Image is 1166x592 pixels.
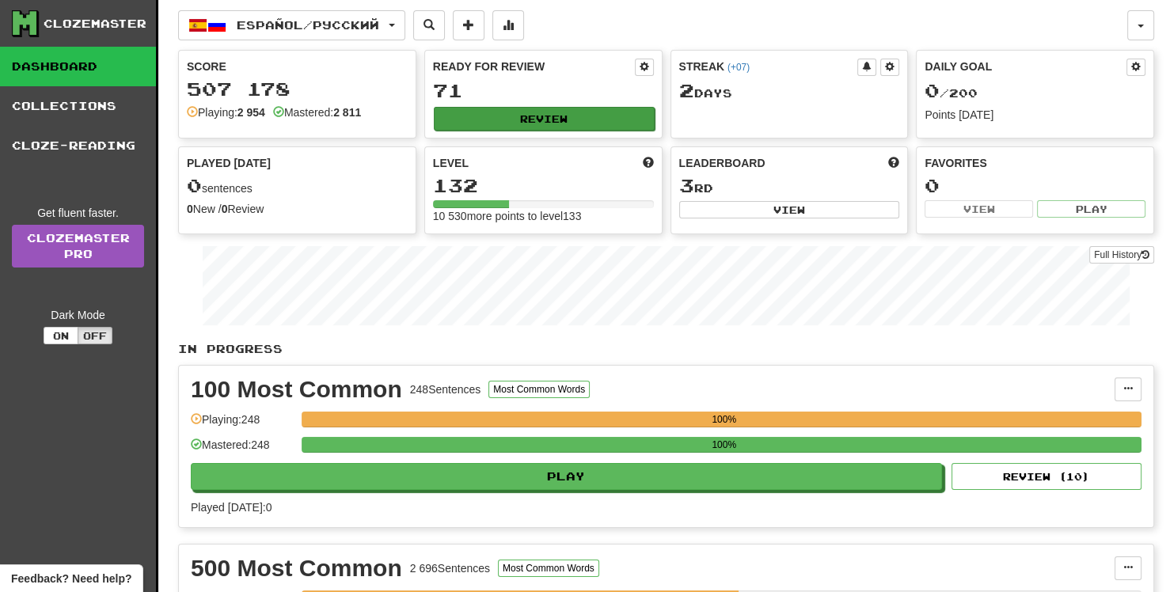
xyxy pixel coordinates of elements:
[925,79,940,101] span: 0
[925,59,1126,76] div: Daily Goal
[679,176,900,196] div: rd
[237,106,265,119] strong: 2 954
[433,59,635,74] div: Ready for Review
[679,59,858,74] div: Streak
[925,176,1145,195] div: 0
[925,200,1033,218] button: View
[12,307,144,323] div: Dark Mode
[12,225,144,268] a: ClozemasterPro
[187,201,408,217] div: New / Review
[679,81,900,101] div: Day s
[1089,246,1154,264] button: Full History
[273,104,361,120] div: Mastered:
[1037,200,1145,218] button: Play
[187,155,271,171] span: Played [DATE]
[222,203,228,215] strong: 0
[44,16,146,32] div: Clozemaster
[679,201,900,218] button: View
[643,155,654,171] span: Score more points to level up
[727,62,750,73] a: (+07)
[191,556,402,580] div: 500 Most Common
[178,10,405,40] button: Español/Русский
[187,203,193,215] strong: 0
[11,571,131,586] span: Open feedback widget
[679,174,694,196] span: 3
[187,176,408,196] div: sentences
[433,176,654,195] div: 132
[679,155,765,171] span: Leaderboard
[433,208,654,224] div: 10 530 more points to level 133
[306,437,1141,453] div: 100%
[453,10,484,40] button: Add sentence to collection
[498,560,599,577] button: Most Common Words
[433,155,469,171] span: Level
[187,174,202,196] span: 0
[187,104,265,120] div: Playing:
[191,501,272,514] span: Played [DATE]: 0
[410,381,481,397] div: 248 Sentences
[178,341,1154,357] p: In Progress
[410,560,490,576] div: 2 696 Sentences
[679,79,694,101] span: 2
[191,378,402,401] div: 100 Most Common
[191,463,942,490] button: Play
[925,107,1145,123] div: Points [DATE]
[78,327,112,344] button: Off
[237,18,379,32] span: Español / Русский
[187,59,408,74] div: Score
[488,381,590,398] button: Most Common Words
[434,107,655,131] button: Review
[187,79,408,99] div: 507 178
[888,155,899,171] span: This week in points, UTC
[413,10,445,40] button: Search sentences
[12,205,144,221] div: Get fluent faster.
[925,155,1145,171] div: Favorites
[333,106,361,119] strong: 2 811
[951,463,1141,490] button: Review (10)
[191,437,294,463] div: Mastered: 248
[191,412,294,438] div: Playing: 248
[433,81,654,101] div: 71
[44,327,78,344] button: On
[925,86,978,100] span: / 200
[306,412,1141,427] div: 100%
[492,10,524,40] button: More stats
